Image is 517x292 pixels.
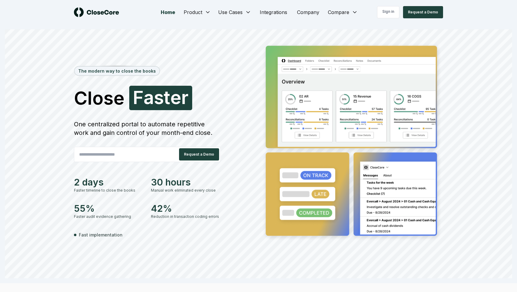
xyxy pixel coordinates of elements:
span: Product [184,9,202,16]
span: s [154,88,164,106]
div: The modern way to close the books [75,67,159,75]
div: Faster timeline to close the books [74,188,144,193]
button: Compare [324,6,361,18]
div: One centralized portal to automate repetitive work and gain control of your month-end close. [74,120,221,137]
span: Close [74,89,124,107]
a: Company [292,6,324,18]
div: 30 hours [151,177,221,188]
button: Request a Demo [403,6,443,18]
a: Integrations [255,6,292,18]
div: Faster audit evidence gathering [74,214,144,219]
div: 2 days [74,177,144,188]
span: a [144,88,154,106]
span: r [181,88,189,106]
button: Use Cases [215,6,255,18]
span: Use Cases [218,9,243,16]
div: Manual work eliminated every close [151,188,221,193]
img: Jumbotron [261,41,443,242]
a: Home [156,6,180,18]
div: 55% [74,203,144,214]
button: Request a Demo [179,148,219,160]
span: Fast implementation [79,232,123,238]
span: F [133,88,144,106]
div: 42% [151,203,221,214]
span: t [164,88,170,106]
div: Reduction in transaction coding errors [151,214,221,219]
span: Compare [328,9,349,16]
img: logo [74,7,119,17]
button: Product [180,6,215,18]
a: Sign in [377,6,399,18]
span: e [170,88,181,106]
